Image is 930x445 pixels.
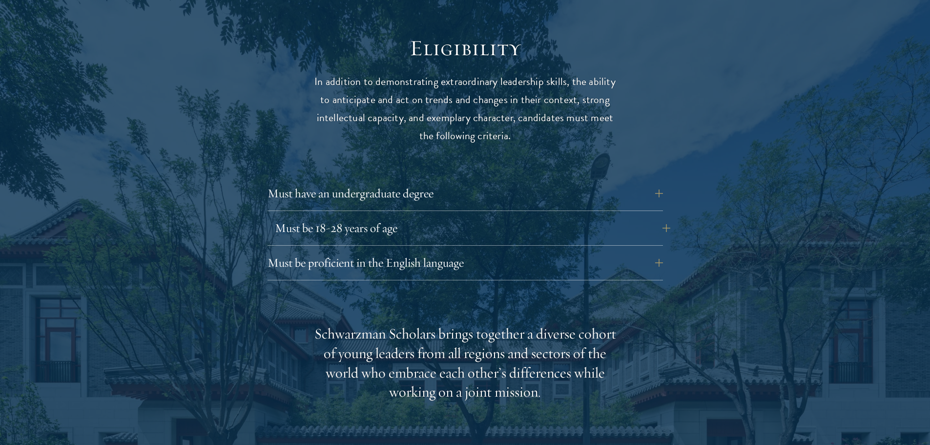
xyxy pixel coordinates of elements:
h2: Eligibility [314,35,617,62]
div: Schwarzman Scholars brings together a diverse cohort of young leaders from all regions and sector... [314,324,617,403]
p: In addition to demonstrating extraordinary leadership skills, the ability to anticipate and act o... [314,73,617,145]
button: Must be proficient in the English language [268,251,663,275]
button: Must be 18-28 years of age [275,216,670,240]
button: Must have an undergraduate degree [268,182,663,205]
